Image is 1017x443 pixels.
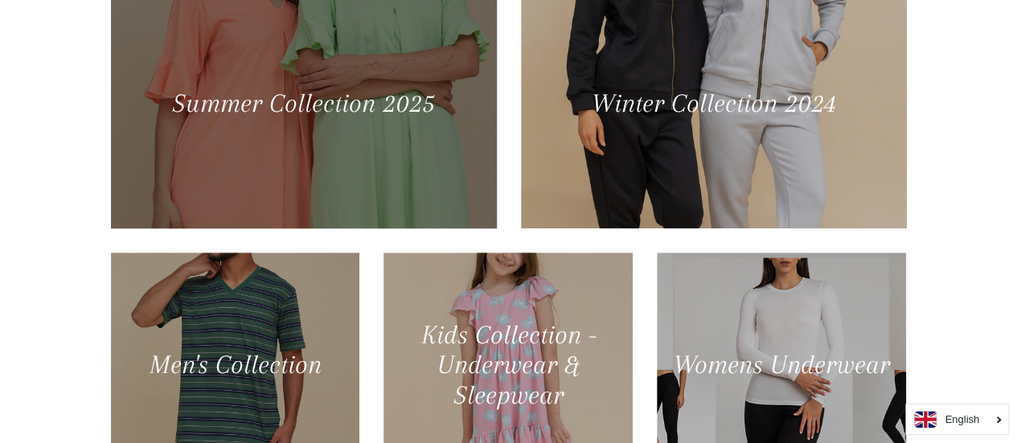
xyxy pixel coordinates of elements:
i: English [945,414,979,425]
a: English [914,411,1000,428]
